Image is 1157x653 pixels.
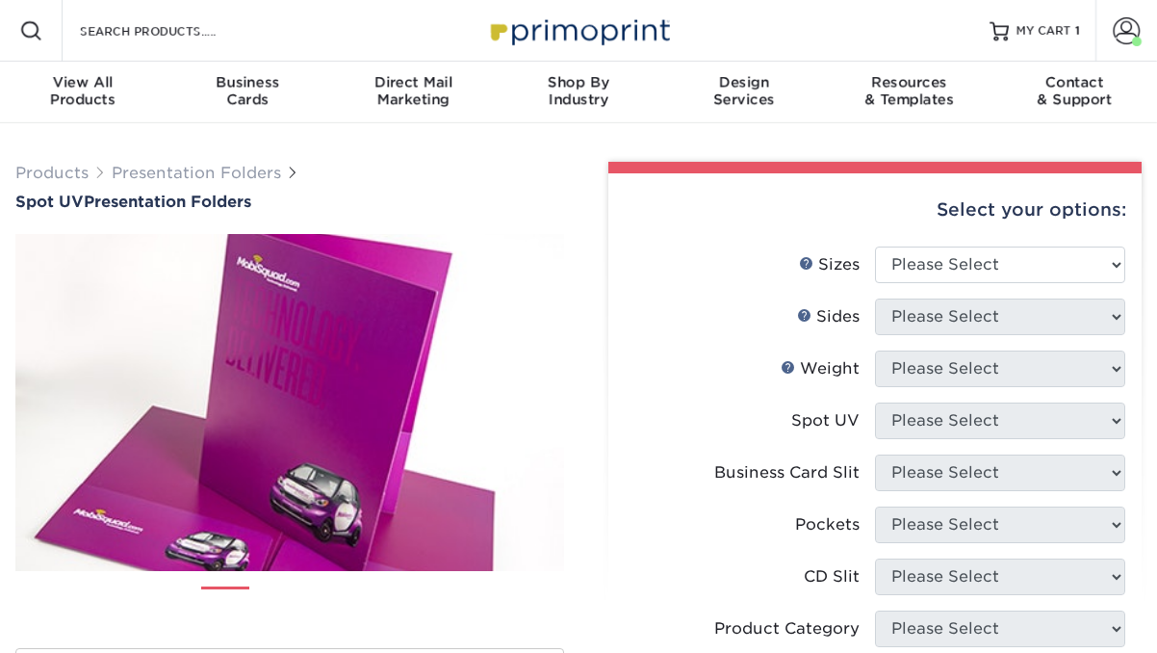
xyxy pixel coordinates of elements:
div: & Templates [827,73,992,108]
span: Spot UV [15,193,84,211]
img: Primoprint [482,10,675,51]
a: BusinessCards [166,62,331,123]
div: Services [661,73,827,108]
span: 1 [1075,24,1080,38]
span: Resources [827,73,992,91]
span: MY CART [1016,23,1071,39]
a: Presentation Folders [112,164,281,182]
div: Select your options: [624,173,1126,247]
img: Presentation Folders 02 [266,579,314,627]
a: Shop ByIndustry [496,62,661,123]
div: & Support [991,73,1157,108]
div: Marketing [330,73,496,108]
a: Resources& Templates [827,62,992,123]
div: Sides [797,305,860,328]
a: Spot UVPresentation Folders [15,193,564,211]
div: Business Card Slit [714,461,860,484]
a: Direct MailMarketing [330,62,496,123]
img: Spot UV 01 [15,213,564,592]
span: Business [166,73,331,91]
div: Cards [166,73,331,108]
span: Design [661,73,827,91]
iframe: Google Customer Reviews [5,594,164,646]
div: Industry [496,73,661,108]
input: SEARCH PRODUCTS..... [78,19,266,42]
span: Shop By [496,73,661,91]
div: Sizes [799,253,860,276]
div: Pockets [795,513,860,536]
a: Contact& Support [991,62,1157,123]
div: Product Category [714,617,860,640]
a: Products [15,164,89,182]
div: Spot UV [791,409,860,432]
h1: Presentation Folders [15,193,564,211]
span: Contact [991,73,1157,91]
img: Presentation Folders 01 [201,580,249,628]
div: CD Slit [804,565,860,588]
img: Presentation Folders 03 [330,579,378,627]
a: DesignServices [661,62,827,123]
span: Direct Mail [330,73,496,91]
div: Weight [781,357,860,380]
